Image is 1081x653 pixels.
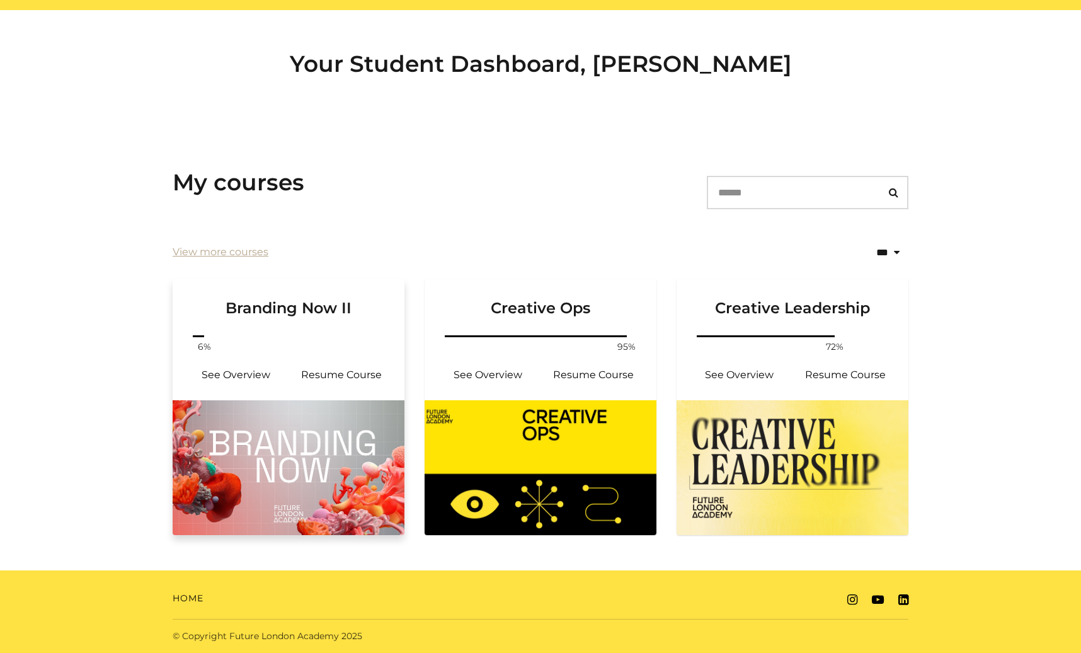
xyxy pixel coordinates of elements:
[677,279,908,333] a: Creative Leadership
[435,360,540,390] a: Creative Ops: See Overview
[289,360,394,390] a: Branding Now II: Resume Course
[792,360,898,390] a: Creative Leadership: Resume Course
[687,360,792,390] a: Creative Leadership: See Overview
[612,340,642,354] span: 95%
[188,279,389,318] h3: Branding Now II
[173,50,908,78] h2: Your Student Dashboard, [PERSON_NAME]
[189,340,219,354] span: 6%
[540,360,646,390] a: Creative Ops: Resume Course
[425,279,656,333] a: Creative Ops
[173,592,203,605] a: Home
[821,236,908,269] select: status
[173,169,304,196] h3: My courses
[163,630,540,643] div: © Copyright Future London Academy 2025
[692,279,893,318] h3: Creative Leadership
[173,245,268,260] a: View more courses
[440,279,641,318] h3: Creative Ops
[173,279,404,333] a: Branding Now II
[183,360,289,390] a: Branding Now II: See Overview
[820,340,850,354] span: 72%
